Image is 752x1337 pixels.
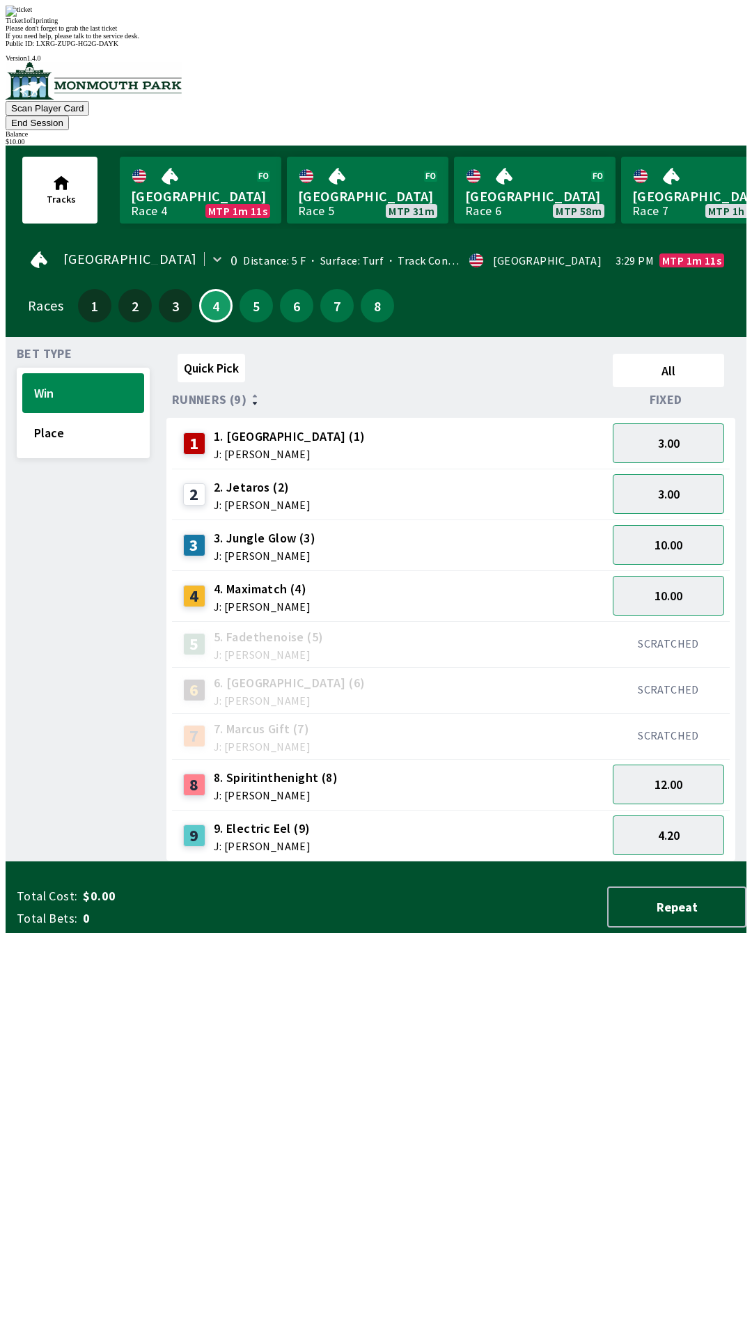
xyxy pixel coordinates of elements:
span: [GEOGRAPHIC_DATA] [63,253,197,265]
span: [GEOGRAPHIC_DATA] [131,187,270,205]
span: 9. Electric Eel (9) [214,820,311,838]
span: 10.00 [655,588,682,604]
span: Quick Pick [184,360,239,376]
div: 4 [183,585,205,607]
span: J: [PERSON_NAME] [214,550,315,561]
a: [GEOGRAPHIC_DATA]Race 6MTP 58m [454,157,616,224]
div: Race 6 [465,205,501,217]
span: LXRG-ZUPG-HG2G-DAYK [36,40,118,47]
span: 1 [81,301,108,311]
button: 5 [240,289,273,322]
span: 2 [122,301,148,311]
div: Runners (9) [172,393,607,407]
span: All [619,363,718,379]
button: 10.00 [613,576,724,616]
span: 3.00 [658,435,680,451]
span: MTP 58m [556,205,602,217]
span: 7 [324,301,350,311]
span: 10.00 [655,537,682,553]
span: Bet Type [17,348,72,359]
div: 8 [183,774,205,796]
div: 5 [183,633,205,655]
span: Total Bets: [17,910,77,927]
span: 4 [204,302,228,309]
span: 3. Jungle Glow (3) [214,529,315,547]
span: 8. Spiritinthenight (8) [214,769,338,787]
div: Races [28,300,63,311]
button: Quick Pick [178,354,245,382]
div: Please don't forget to grab the last ticket [6,24,746,32]
button: Tracks [22,157,97,224]
span: 5. Fadethenoise (5) [214,628,324,646]
a: [GEOGRAPHIC_DATA]Race 5MTP 31m [287,157,448,224]
span: J: [PERSON_NAME] [214,840,311,852]
span: J: [PERSON_NAME] [214,649,324,660]
img: venue logo [6,62,182,100]
span: 1. [GEOGRAPHIC_DATA] (1) [214,428,366,446]
div: Fixed [607,393,730,407]
a: [GEOGRAPHIC_DATA]Race 4MTP 1m 11s [120,157,281,224]
span: Surface: Turf [306,253,384,267]
span: Fixed [650,394,682,405]
span: J: [PERSON_NAME] [214,741,311,752]
button: Repeat [607,886,746,928]
div: 9 [183,824,205,847]
span: J: [PERSON_NAME] [214,601,311,612]
div: [GEOGRAPHIC_DATA] [493,255,602,266]
button: 8 [361,289,394,322]
span: MTP 1m 11s [662,255,721,266]
button: Place [22,413,144,453]
div: Race 4 [131,205,167,217]
span: 8 [364,301,391,311]
span: Track Condition: Fast [384,253,504,267]
span: If you need help, please talk to the service desk. [6,32,139,40]
span: 4. Maximatch (4) [214,580,311,598]
span: Tracks [47,193,76,205]
span: MTP 31m [389,205,434,217]
span: 6 [283,301,310,311]
button: 4.20 [613,815,724,855]
span: Distance: 5 F [243,253,306,267]
span: [GEOGRAPHIC_DATA] [465,187,604,205]
span: $0.00 [83,888,302,905]
span: 3:29 PM [616,255,654,266]
button: 3.00 [613,474,724,514]
button: 12.00 [613,765,724,804]
span: 3 [162,301,189,311]
button: 3.00 [613,423,724,463]
div: Version 1.4.0 [6,54,746,62]
button: 2 [118,289,152,322]
button: 4 [199,289,233,322]
div: 6 [183,679,205,701]
span: 12.00 [655,776,682,792]
span: 6. [GEOGRAPHIC_DATA] (6) [214,674,366,692]
button: Win [22,373,144,413]
div: SCRATCHED [613,636,724,650]
button: 1 [78,289,111,322]
button: All [613,354,724,387]
span: 5 [243,301,269,311]
div: 2 [183,483,205,506]
span: J: [PERSON_NAME] [214,695,366,706]
img: ticket [6,6,32,17]
span: 4.20 [658,827,680,843]
div: 0 [230,255,237,266]
div: Balance [6,130,746,138]
span: Win [34,385,132,401]
div: 7 [183,725,205,747]
span: 2. Jetaros (2) [214,478,311,497]
span: 3.00 [658,486,680,502]
button: Scan Player Card [6,101,89,116]
span: J: [PERSON_NAME] [214,790,338,801]
div: Ticket 1 of 1 printing [6,17,746,24]
span: J: [PERSON_NAME] [214,499,311,510]
span: J: [PERSON_NAME] [214,448,366,460]
div: Race 7 [632,205,668,217]
button: 10.00 [613,525,724,565]
button: End Session [6,116,69,130]
div: SCRATCHED [613,728,724,742]
span: Repeat [620,899,734,915]
span: [GEOGRAPHIC_DATA] [298,187,437,205]
span: Runners (9) [172,394,246,405]
div: 1 [183,432,205,455]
